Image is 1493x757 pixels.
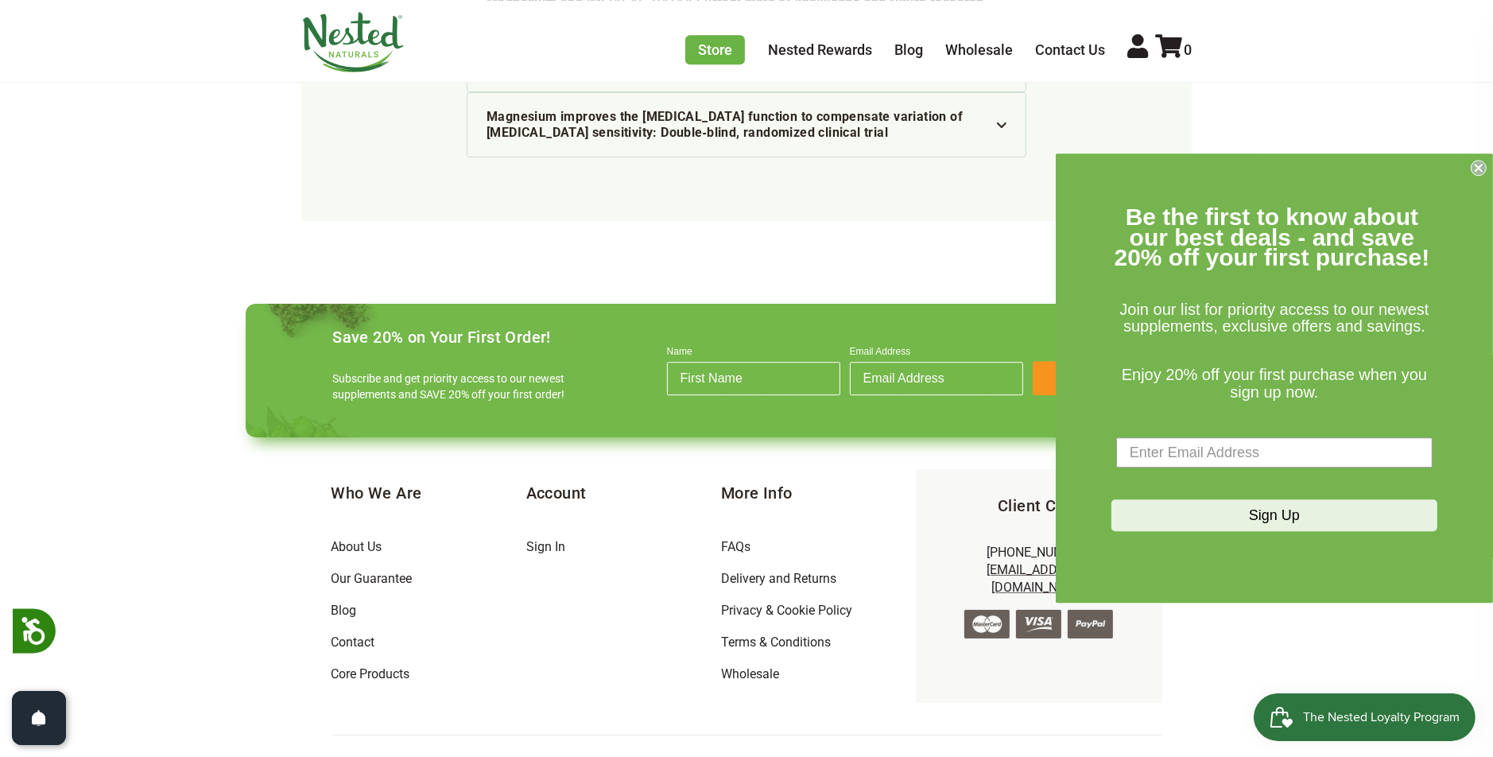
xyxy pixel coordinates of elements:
button: Sign Up [1111,500,1437,532]
iframe: Button to open loyalty program pop-up [1254,693,1477,741]
a: Store [685,35,745,64]
a: Our Guarantee [332,571,413,586]
label: Email Address [850,346,1023,362]
a: Terms & Conditions [721,635,831,650]
input: First Name [667,362,840,395]
a: Wholesale [721,666,779,681]
button: Open [12,691,66,745]
button: Close dialog [1471,160,1487,176]
a: [PHONE_NUMBER] [987,545,1091,560]
label: Name [667,346,840,362]
a: FAQs [721,539,750,554]
a: Blog [894,41,923,58]
a: [EMAIL_ADDRESS][DOMAIN_NAME] [987,562,1092,595]
div: Magnesium improves the [MEDICAL_DATA] function to compensate variation of [MEDICAL_DATA] sensitiv... [487,109,1006,141]
a: Core Products [332,666,410,681]
a: Wholesale [945,41,1013,58]
input: Enter Email Address [1116,438,1433,468]
img: Nested Naturals [301,12,405,72]
input: Email Address [850,362,1023,395]
a: Contact Us [1035,41,1105,58]
a: Blog [332,603,357,618]
a: Nested Rewards [768,41,872,58]
h5: Client Care [941,495,1136,517]
a: 0 [1155,41,1192,58]
button: Join & Save! [1033,361,1152,395]
img: credit-cards.png [964,610,1113,639]
a: Contact [332,635,375,650]
p: Subscribe and get priority access to our newest supplements and SAVE 20% off your first order! [332,371,571,402]
h5: Account [526,482,721,504]
h5: Who We Are [332,482,526,504]
h5: More Info [721,482,916,504]
span: Join our list for priority access to our newest supplements, exclusive offers and savings. [1119,301,1429,336]
a: Delivery and Returns [721,571,836,586]
a: Privacy & Cookie Policy [721,603,852,618]
img: icon-arrow-down.svg [997,122,1006,128]
a: About Us [332,539,382,554]
h4: Save 20% on Your First Order! [332,328,551,347]
span: Enjoy 20% off your first purchase when you sign up now. [1122,366,1427,401]
span: 0 [1184,41,1192,58]
span: Be the first to know about our best deals - and save 20% off your first purchase! [1115,204,1430,270]
a: Sign In [526,539,565,554]
div: FLYOUT Form [1056,153,1493,603]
